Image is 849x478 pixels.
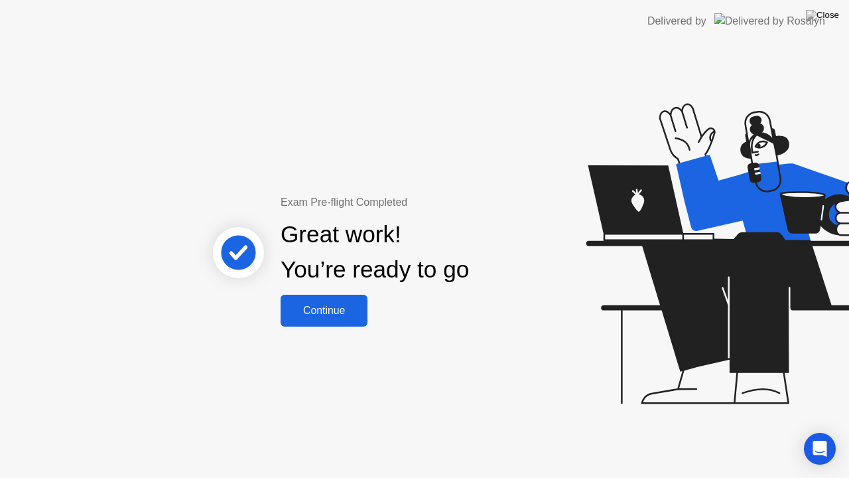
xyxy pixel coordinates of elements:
div: Delivered by [647,13,706,29]
div: Continue [285,305,363,317]
button: Continue [281,295,367,327]
img: Close [806,10,839,21]
img: Delivered by Rosalyn [714,13,825,29]
div: Open Intercom Messenger [804,433,836,465]
div: Great work! You’re ready to go [281,217,469,287]
div: Exam Pre-flight Completed [281,195,555,210]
